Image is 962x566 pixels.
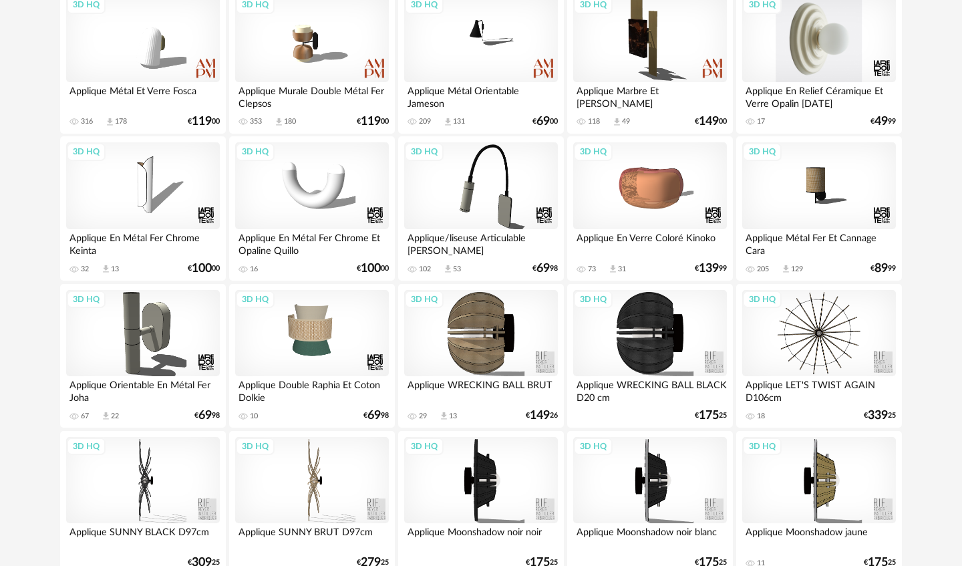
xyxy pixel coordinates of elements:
[588,265,596,274] div: 73
[588,117,600,126] div: 118
[115,117,127,126] div: 178
[742,229,896,256] div: Applique Métal Fer Et Cannage Cara
[398,136,564,281] a: 3D HQ Applique/liseuse Articulable [PERSON_NAME] 102 Download icon 53 €6998
[573,523,727,550] div: Applique Moonshadow noir blanc
[101,411,111,421] span: Download icon
[357,117,389,126] div: € 00
[81,117,93,126] div: 316
[229,136,395,281] a: 3D HQ Applique En Métal Fer Chrome Et Opaline Quillo 16 €10000
[188,117,220,126] div: € 00
[192,264,212,273] span: 100
[567,136,733,281] a: 3D HQ Applique En Verre Coloré Kinoko 73 Download icon 31 €13999
[791,265,803,274] div: 129
[419,265,431,274] div: 102
[757,412,765,421] div: 18
[532,117,558,126] div: € 00
[198,411,212,420] span: 69
[530,411,550,420] span: 149
[695,411,727,420] div: € 25
[419,412,427,421] div: 29
[284,117,296,126] div: 180
[236,291,275,308] div: 3D HQ
[453,117,465,126] div: 131
[235,82,389,109] div: Applique Murale Double Métal Fer Clepsos
[608,264,618,274] span: Download icon
[743,143,782,160] div: 3D HQ
[363,411,389,420] div: € 98
[235,376,389,403] div: Applique Double Raphia Et Coton Dolkie
[742,376,896,403] div: Applique LET'S TWIST AGAIN D106cm
[874,117,888,126] span: 49
[743,291,782,308] div: 3D HQ
[188,264,220,273] div: € 00
[250,412,258,421] div: 10
[404,82,558,109] div: Applique Métal Orientable Jameson
[699,411,719,420] span: 175
[574,143,613,160] div: 3D HQ
[870,117,896,126] div: € 99
[66,523,220,550] div: Applique SUNNY BLACK D97cm
[60,284,226,428] a: 3D HQ Applique Orientable En Métal Fer Joha 67 Download icon 22 €6998
[874,264,888,273] span: 89
[781,264,791,274] span: Download icon
[757,117,765,126] div: 17
[443,117,453,127] span: Download icon
[274,117,284,127] span: Download icon
[250,265,258,274] div: 16
[742,523,896,550] div: Applique Moonshadow jaune
[66,82,220,109] div: Applique Métal Et Verre Fosca
[695,117,727,126] div: € 00
[526,411,558,420] div: € 26
[404,523,558,550] div: Applique Moonshadow noir noir
[101,264,111,274] span: Download icon
[574,291,613,308] div: 3D HQ
[361,264,381,273] span: 100
[250,117,262,126] div: 353
[439,411,449,421] span: Download icon
[868,411,888,420] span: 339
[229,284,395,428] a: 3D HQ Applique Double Raphia Et Coton Dolkie 10 €6998
[536,264,550,273] span: 69
[235,523,389,550] div: Applique SUNNY BRUT D97cm
[67,143,106,160] div: 3D HQ
[236,438,275,455] div: 3D HQ
[67,291,106,308] div: 3D HQ
[567,284,733,428] a: 3D HQ Applique WRECKING BALL BLACK D20 cm €17525
[757,265,769,274] div: 205
[736,136,902,281] a: 3D HQ Applique Métal Fer Et Cannage Cara 205 Download icon 129 €8999
[111,265,119,274] div: 13
[699,264,719,273] span: 139
[66,229,220,256] div: Applique En Métal Fer Chrome Keinta
[404,376,558,403] div: Applique WRECKING BALL BRUT
[236,143,275,160] div: 3D HQ
[574,438,613,455] div: 3D HQ
[618,265,626,274] div: 31
[573,82,727,109] div: Applique Marbre Et [PERSON_NAME]
[60,136,226,281] a: 3D HQ Applique En Métal Fer Chrome Keinta 32 Download icon 13 €10000
[105,117,115,127] span: Download icon
[870,264,896,273] div: € 99
[235,229,389,256] div: Applique En Métal Fer Chrome Et Opaline Quillo
[699,117,719,126] span: 149
[192,117,212,126] span: 119
[736,284,902,428] a: 3D HQ Applique LET'S TWIST AGAIN D106cm 18 €33925
[398,284,564,428] a: 3D HQ Applique WRECKING BALL BRUT 29 Download icon 13 €14926
[405,291,444,308] div: 3D HQ
[532,264,558,273] div: € 98
[66,376,220,403] div: Applique Orientable En Métal Fer Joha
[419,117,431,126] div: 209
[695,264,727,273] div: € 99
[367,411,381,420] span: 69
[357,264,389,273] div: € 00
[573,376,727,403] div: Applique WRECKING BALL BLACK D20 cm
[864,411,896,420] div: € 25
[622,117,630,126] div: 49
[449,412,457,421] div: 13
[453,265,461,274] div: 53
[742,82,896,109] div: Applique En Relief Céramique Et Verre Opalin [DATE]
[573,229,727,256] div: Applique En Verre Coloré Kinoko
[536,117,550,126] span: 69
[81,412,89,421] div: 67
[743,438,782,455] div: 3D HQ
[67,438,106,455] div: 3D HQ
